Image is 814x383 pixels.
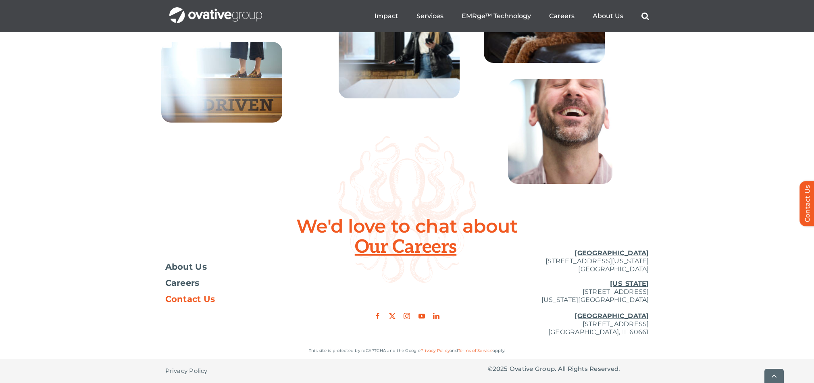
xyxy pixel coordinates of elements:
[433,313,439,319] a: linkedin
[165,263,327,271] a: About Us
[165,279,327,287] a: Careers
[165,279,200,287] span: Careers
[375,12,398,20] a: Impact
[488,365,649,373] p: © Ovative Group. All Rights Reserved.
[462,12,531,20] a: EMRge™ Technology
[165,359,208,383] a: Privacy Policy
[165,295,215,303] span: Contact Us
[375,313,381,319] a: facebook
[169,6,262,14] a: OG_Full_horizontal_WHT
[641,12,649,20] a: Search
[389,313,396,319] a: twitter
[165,263,207,271] span: About Us
[549,12,575,20] a: Careers
[404,313,410,319] a: instagram
[493,365,508,373] span: 2025
[165,367,208,375] span: Privacy Policy
[488,249,649,273] p: [STREET_ADDRESS][US_STATE] [GEOGRAPHIC_DATA]
[575,312,649,320] u: [GEOGRAPHIC_DATA]
[367,290,448,298] a: OG_Full_horizontal_RGB
[418,313,425,319] a: youtube
[610,280,649,287] u: [US_STATE]
[165,263,327,303] nav: Footer Menu
[575,249,649,257] u: [GEOGRAPHIC_DATA]
[165,359,327,383] nav: Footer - Privacy Policy
[488,280,649,336] p: [STREET_ADDRESS] [US_STATE][GEOGRAPHIC_DATA] [STREET_ADDRESS] [GEOGRAPHIC_DATA], IL 60661
[355,237,459,257] span: Our Careers
[161,42,282,123] img: Home – Careers 3
[165,295,327,303] a: Contact Us
[416,12,443,20] a: Services
[593,12,623,20] a: About Us
[508,79,613,184] img: Home – Careers 8
[458,348,493,353] a: Terms of Service
[375,3,649,29] nav: Menu
[165,347,649,355] p: This site is protected by reCAPTCHA and the Google and apply.
[421,348,450,353] a: Privacy Policy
